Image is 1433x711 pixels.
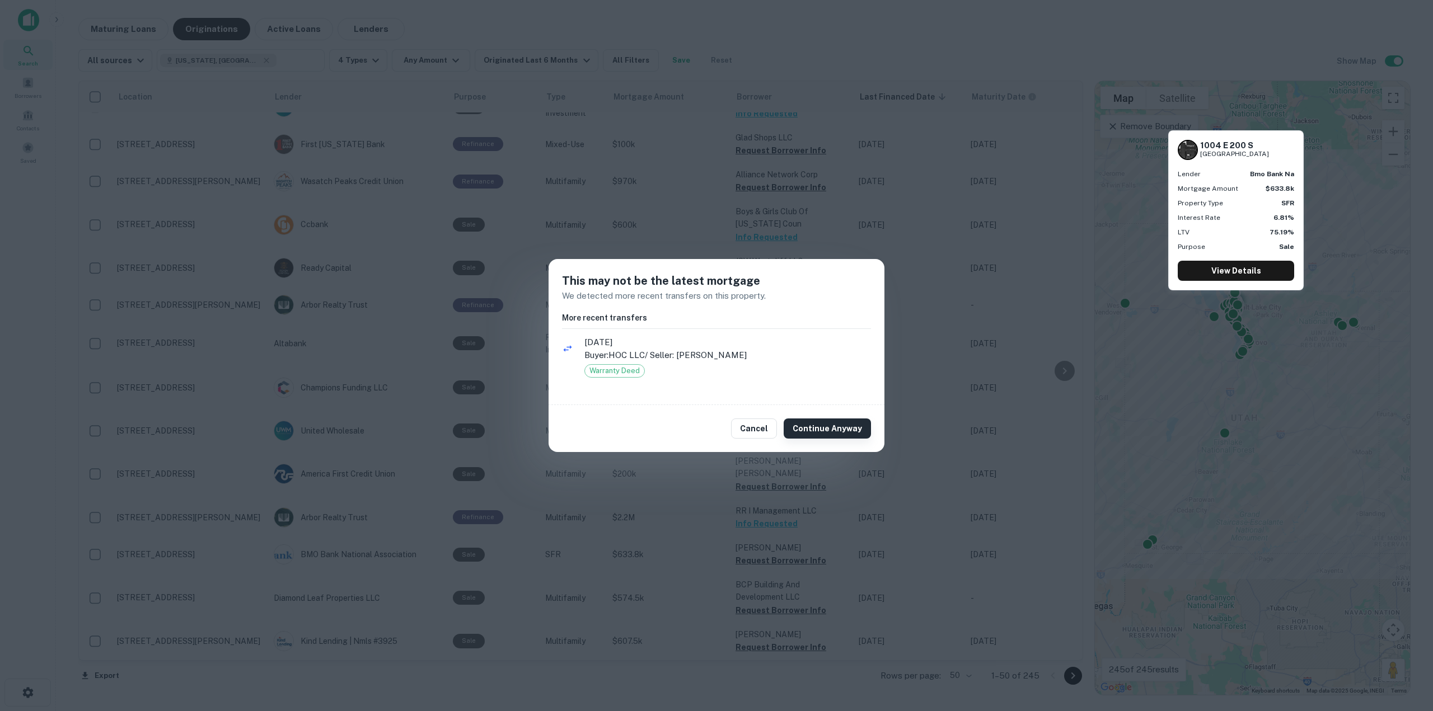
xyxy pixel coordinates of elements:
[1178,169,1201,179] p: Lender
[562,312,871,324] h6: More recent transfers
[1200,140,1269,150] h6: 1004 E 200 S
[1178,261,1294,281] a: View Details
[1178,213,1220,223] p: Interest Rate
[1266,185,1294,192] strong: $633.8k
[585,365,644,376] span: Warranty Deed
[784,418,871,439] button: Continue Anyway
[562,289,871,303] p: We detected more recent transfers on this property.
[1281,199,1294,207] strong: SFR
[1178,183,1238,194] p: Mortgage Amount
[731,418,777,439] button: Cancel
[1178,242,1205,252] p: Purpose
[584,349,871,362] p: Buyer: HOC LLC / Seller: [PERSON_NAME]
[584,336,871,349] span: [DATE]
[1273,214,1294,222] strong: 6.81%
[562,272,871,289] h5: This may not be the latest mortgage
[1178,227,1190,237] p: LTV
[1377,621,1433,675] iframe: Chat Widget
[1250,170,1294,178] strong: bmo bank na
[1270,228,1294,236] strong: 75.19%
[1200,149,1269,159] p: [GEOGRAPHIC_DATA]
[1279,243,1294,251] strong: Sale
[1178,198,1223,208] p: Property Type
[584,364,645,378] div: Warranty Deed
